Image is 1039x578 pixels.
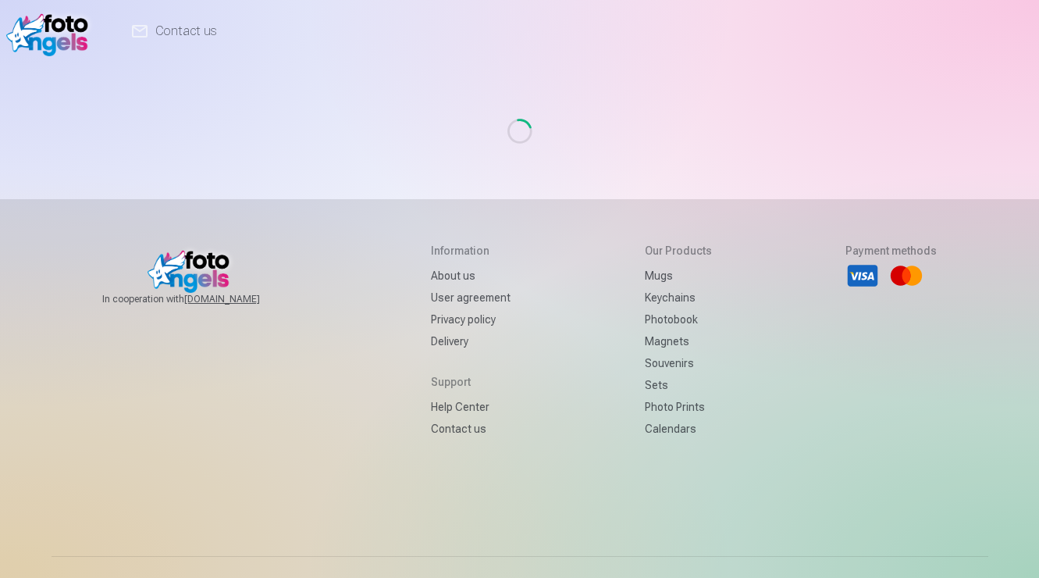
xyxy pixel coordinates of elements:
a: Magnets [645,330,712,352]
h5: Support [431,374,511,390]
a: Mugs [645,265,712,287]
a: Keychains [645,287,712,309]
h5: Information [431,243,511,259]
a: User agreement [431,287,511,309]
a: Souvenirs [645,352,712,374]
a: Delivery [431,330,511,352]
a: About us [431,265,511,287]
span: In cooperation with [102,293,297,305]
h5: Payment methods [845,243,937,259]
h5: Our products [645,243,712,259]
li: Mastercard [889,259,923,293]
a: Sets [645,374,712,396]
a: Calendars [645,418,712,440]
li: Visa [845,259,880,293]
a: Help Center [431,396,511,418]
a: Contact us [431,418,511,440]
a: Privacy policy [431,309,511,330]
img: /v1 [6,6,96,56]
a: [DOMAIN_NAME] [184,293,297,305]
a: Photobook [645,309,712,330]
a: Photo prints [645,396,712,418]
